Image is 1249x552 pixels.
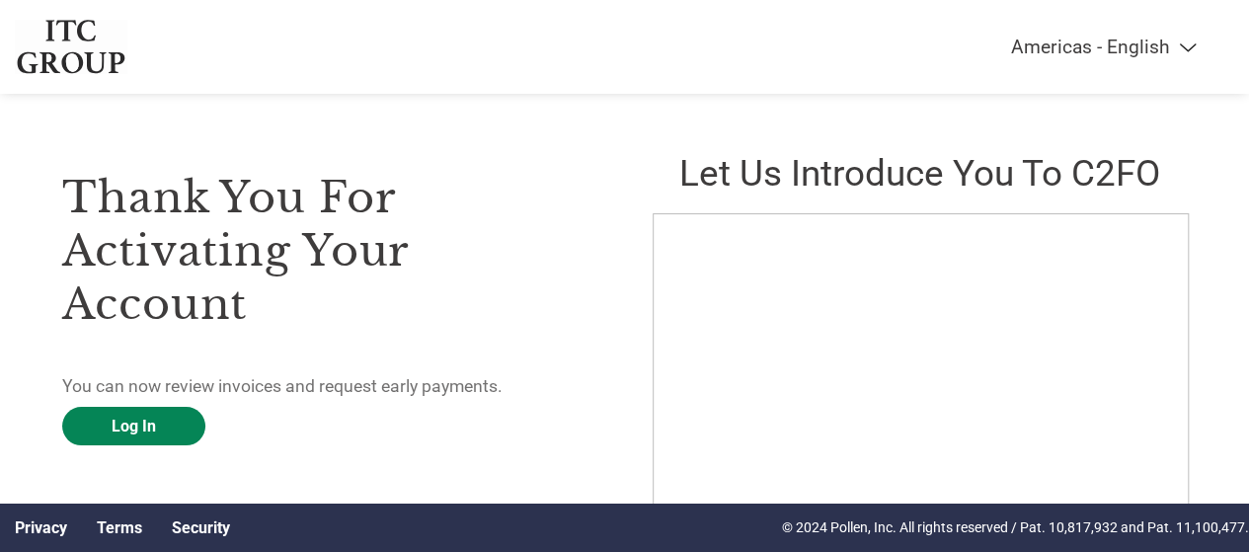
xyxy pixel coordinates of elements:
a: Security [172,518,230,537]
a: Log In [62,407,205,445]
iframe: C2FO Introduction Video [653,213,1189,526]
h3: Thank you for activating your account [62,171,596,331]
a: Privacy [15,518,67,537]
p: You can now review invoices and request early payments. [62,373,596,399]
p: © 2024 Pollen, Inc. All rights reserved / Pat. 10,817,932 and Pat. 11,100,477. [782,517,1249,538]
a: Terms [97,518,142,537]
h2: Let us introduce you to C2FO [653,152,1187,195]
img: ITC Group [15,20,127,74]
